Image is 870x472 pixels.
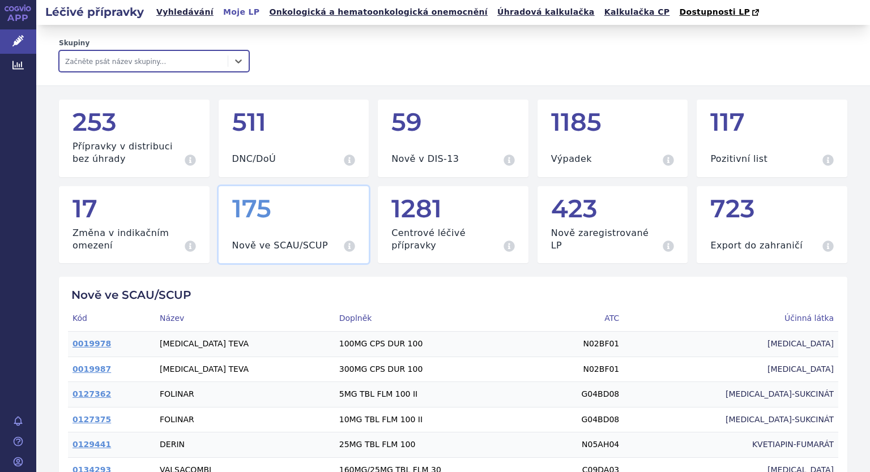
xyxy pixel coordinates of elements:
td: N05AH04 [538,432,624,458]
td: FOLINAR [155,382,335,407]
th: Název [155,306,335,331]
td: G04BD08 [538,407,624,432]
div: 117 [710,109,834,136]
div: Začněte psát název skupiny... [65,54,222,68]
td: 300MG CPS DUR 100 [335,357,538,382]
td: DERIN [155,432,335,458]
a: 0127362 [72,389,111,398]
td: G04BD08 [538,382,624,407]
th: Doplněk [335,306,538,331]
h3: Nově zaregistrované LP [551,227,661,252]
span: [MEDICAL_DATA] [767,338,834,350]
h2: Léčivé přípravky [36,4,153,20]
a: Onkologická a hematoonkologická onemocnění [266,5,491,20]
h3: Změna v indikačním omezení [72,227,182,252]
div: 723 [710,195,834,222]
span: KVETIAPIN-FUMARÁT [752,439,834,450]
a: Úhradová kalkulačka [494,5,598,20]
h3: Přípravky v distribuci bez úhrady [72,140,182,166]
div: 423 [551,195,675,222]
h3: Pozitivní list [710,153,767,165]
h3: DNC/DoÚ [232,153,276,165]
a: 0019978 [72,339,111,348]
h2: Nově ve SCAU/SCUP [68,288,838,302]
span: [MEDICAL_DATA] [767,364,834,375]
div: 1185 [551,109,675,136]
div: 1281 [391,195,515,222]
td: 25MG TBL FLM 100 [335,432,538,458]
th: ATC [538,306,624,331]
td: 5MG TBL FLM 100 II [335,382,538,407]
a: 0127375 [72,415,111,424]
td: N02BF01 [538,357,624,382]
label: Skupiny [59,38,249,48]
div: 175 [232,195,356,222]
a: 0129441 [72,440,111,449]
h3: Centrové léčivé přípravky [391,227,501,252]
th: Účinná látka [624,306,838,331]
div: 59 [391,109,515,136]
a: Vyhledávání [153,5,217,20]
h3: Export do zahraničí [710,239,803,252]
h3: Nově v DIS-13 [391,153,459,165]
span: [MEDICAL_DATA]-SUKCINÁT [726,414,834,426]
div: 253 [72,109,196,136]
td: N02BF01 [538,332,624,357]
span: Dostupnosti LP [679,7,750,16]
div: 511 [232,109,356,136]
td: 10MG TBL FLM 100 II [335,407,538,432]
a: 0019987 [72,364,111,374]
a: Dostupnosti LP [676,5,765,20]
a: Moje LP [220,5,263,20]
span: [MEDICAL_DATA]-SUKCINÁT [726,389,834,400]
td: [MEDICAL_DATA] TEVA [155,332,335,357]
td: [MEDICAL_DATA] TEVA [155,357,335,382]
div: 17 [72,195,196,222]
h3: Výpadek [551,153,592,165]
th: Kód [68,306,155,331]
td: FOLINAR [155,407,335,432]
a: Kalkulačka CP [601,5,673,20]
h3: Nově ve SCAU/SCUP [232,239,328,252]
td: 100MG CPS DUR 100 [335,332,538,357]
